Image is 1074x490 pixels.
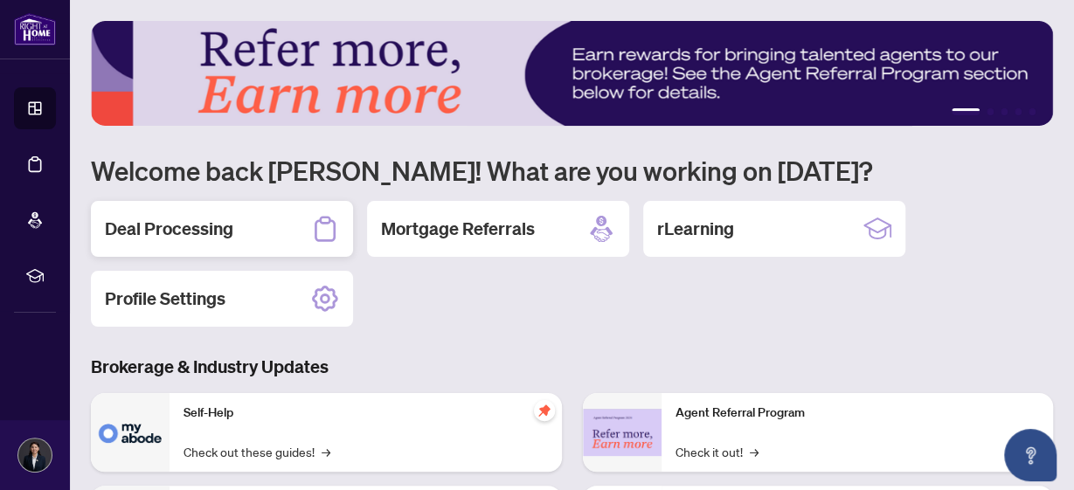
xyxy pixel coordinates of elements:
span: → [750,442,759,461]
h3: Brokerage & Industry Updates [91,355,1053,379]
button: 5 [1029,108,1036,115]
h2: Mortgage Referrals [381,217,535,241]
p: Agent Referral Program [676,404,1040,423]
img: logo [14,13,56,45]
p: Self-Help [184,404,548,423]
h2: Deal Processing [105,217,233,241]
span: → [322,442,330,461]
img: Agent Referral Program [583,409,662,457]
button: 4 [1015,108,1022,115]
a: Check it out!→ [676,442,759,461]
span: pushpin [534,400,555,421]
img: Slide 0 [91,21,1053,126]
button: 1 [952,108,980,115]
button: Open asap [1004,429,1057,481]
h2: Profile Settings [105,286,225,311]
button: 3 [1001,108,1008,115]
img: Profile Icon [18,438,52,472]
a: Check out these guides!→ [184,442,330,461]
img: Self-Help [91,393,170,472]
button: 2 [987,108,994,115]
h1: Welcome back [PERSON_NAME]! What are you working on [DATE]? [91,154,1053,187]
h2: rLearning [657,217,734,241]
